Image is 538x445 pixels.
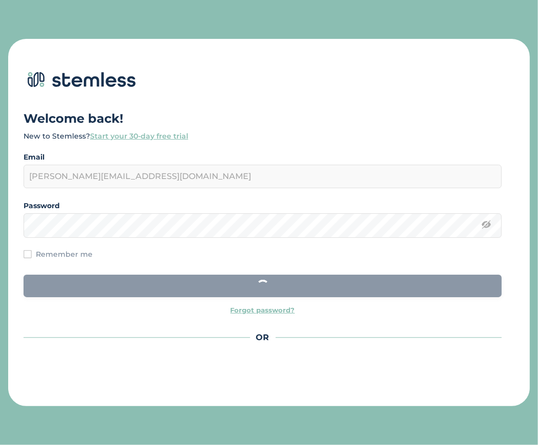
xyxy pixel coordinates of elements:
[24,110,502,127] h1: Welcome back!
[155,359,370,382] iframe: Sign in with Google Button
[481,219,491,230] img: icon-eye-line-7bc03c5c.svg
[24,201,502,211] label: Password
[90,131,188,141] a: Start your 30-day free trial
[231,305,295,316] a: Forgot password?
[24,152,502,163] label: Email
[487,396,538,445] iframe: Chat Widget
[24,64,136,95] img: logo-dark-0685b13c.svg
[24,331,502,344] div: OR
[24,131,188,141] label: New to Stemless?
